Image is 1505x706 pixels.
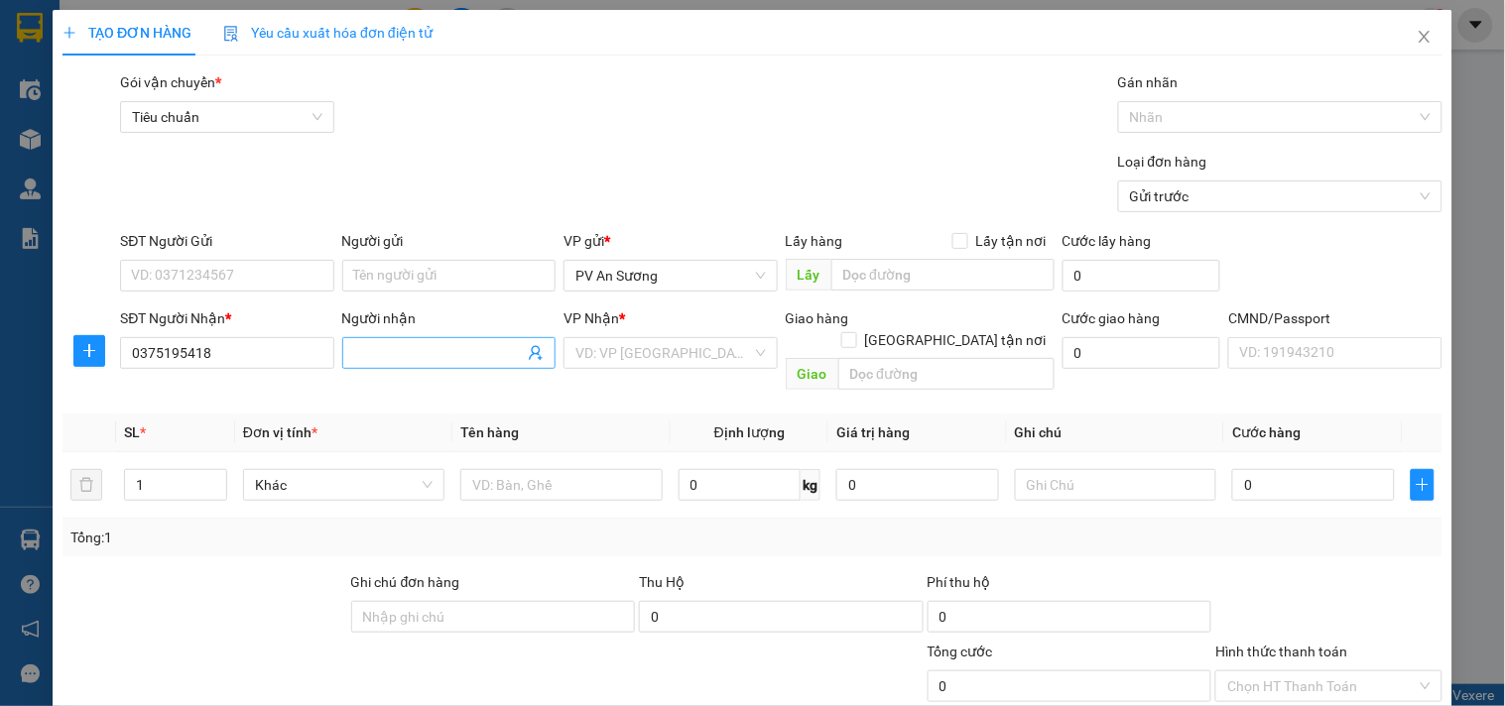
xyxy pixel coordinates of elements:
[124,424,140,440] span: SL
[1015,469,1216,501] input: Ghi Chú
[1228,307,1442,329] div: CMND/Passport
[1007,413,1224,452] th: Ghi chú
[342,307,556,329] div: Người nhận
[351,574,460,590] label: Ghi chú đơn hàng
[1063,233,1152,249] label: Cước lấy hàng
[786,310,849,326] span: Giao hàng
[786,233,843,249] span: Lấy hàng
[243,424,317,440] span: Đơn vị tính
[1118,74,1179,90] label: Gán nhãn
[1412,477,1434,493] span: plus
[1417,29,1433,45] span: close
[1232,424,1301,440] span: Cước hàng
[928,644,993,659] span: Tổng cước
[857,329,1055,351] span: [GEOGRAPHIC_DATA] tận nơi
[928,571,1212,601] div: Phí thu hộ
[255,470,433,500] span: Khác
[714,424,785,440] span: Định lượng
[120,307,333,329] div: SĐT Người Nhận
[836,424,910,440] span: Giá trị hàng
[342,230,556,252] div: Người gửi
[351,601,636,633] input: Ghi chú đơn hàng
[639,574,685,590] span: Thu Hộ
[831,259,1055,291] input: Dọc đường
[575,261,765,291] span: PV An Sương
[528,345,544,361] span: user-add
[1118,154,1207,170] label: Loại đơn hàng
[1397,10,1452,65] button: Close
[63,26,76,40] span: plus
[460,424,519,440] span: Tên hàng
[120,230,333,252] div: SĐT Người Gửi
[223,26,239,42] img: icon
[564,310,619,326] span: VP Nhận
[460,469,662,501] input: VD: Bàn, Ghế
[786,259,831,291] span: Lấy
[1130,181,1431,211] span: Gửi trước
[1215,644,1347,659] label: Hình thức thanh toán
[564,230,777,252] div: VP gửi
[73,335,105,367] button: plus
[120,74,221,90] span: Gói vận chuyển
[1063,337,1221,369] input: Cước giao hàng
[838,358,1055,390] input: Dọc đường
[1411,469,1435,501] button: plus
[968,230,1055,252] span: Lấy tận nơi
[801,469,820,501] span: kg
[223,25,433,41] span: Yêu cầu xuất hóa đơn điện tử
[70,527,582,548] div: Tổng: 1
[1063,260,1221,292] input: Cước lấy hàng
[786,358,838,390] span: Giao
[74,343,104,359] span: plus
[1063,310,1161,326] label: Cước giao hàng
[70,469,102,501] button: delete
[836,469,999,501] input: 0
[132,102,321,132] span: Tiêu chuẩn
[63,25,191,41] span: TẠO ĐƠN HÀNG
